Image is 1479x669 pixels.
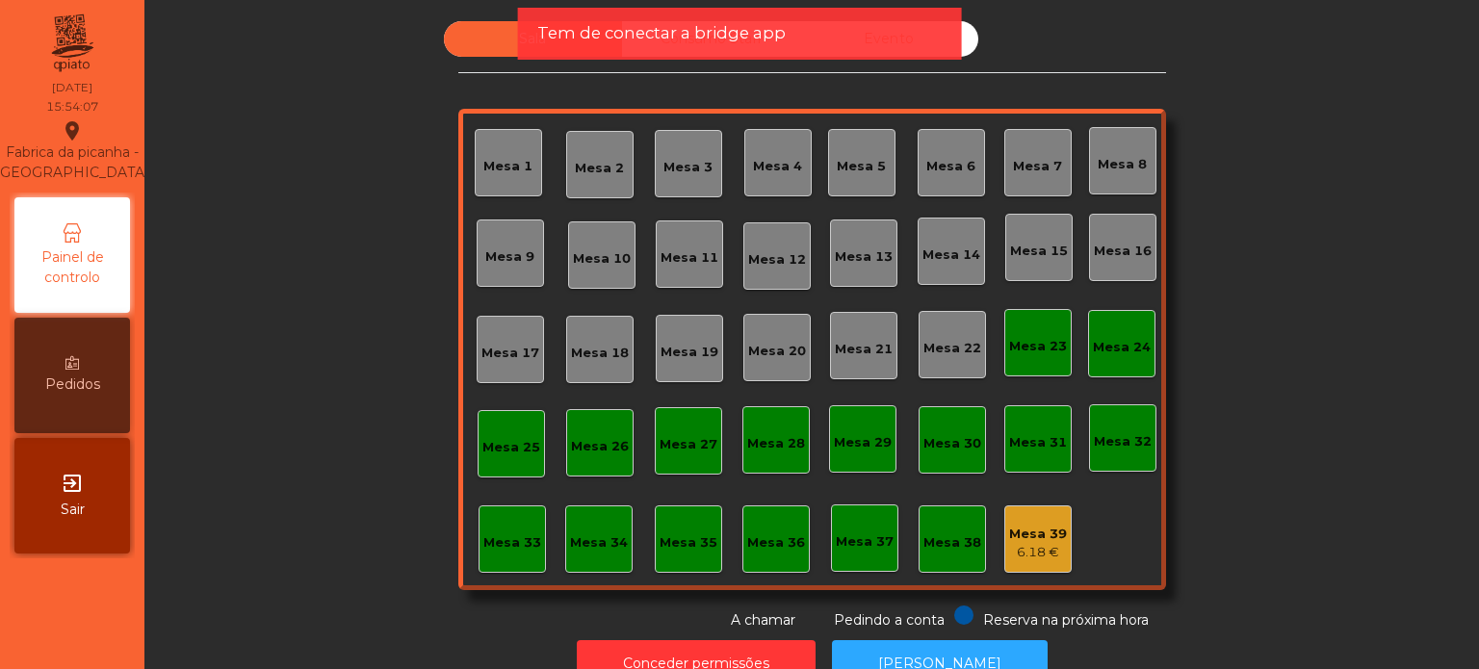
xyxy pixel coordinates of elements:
div: Mesa 38 [923,533,981,553]
div: Mesa 29 [834,433,892,452]
div: Mesa 16 [1094,242,1152,261]
i: location_on [61,119,84,142]
div: Mesa 3 [663,158,713,177]
div: [DATE] [52,79,92,96]
div: Mesa 21 [835,340,893,359]
div: Mesa 2 [575,159,624,178]
div: Mesa 5 [837,157,886,176]
div: 15:54:07 [46,98,98,116]
span: A chamar [731,611,795,629]
span: Tem de conectar a bridge app [537,21,786,45]
div: Mesa 33 [483,533,541,553]
div: Mesa 22 [923,339,981,358]
div: Mesa 6 [926,157,975,176]
span: Pedidos [45,374,100,395]
div: Mesa 13 [835,247,893,267]
div: Mesa 8 [1098,155,1147,174]
div: Mesa 1 [483,157,532,176]
div: Mesa 12 [748,250,806,270]
div: Mesa 34 [570,533,628,553]
div: Mesa 28 [747,434,805,453]
div: Mesa 36 [747,533,805,553]
div: Mesa 7 [1013,157,1062,176]
span: Reserva na próxima hora [983,611,1149,629]
span: Sair [61,500,85,520]
div: Mesa 17 [481,344,539,363]
div: Mesa 10 [573,249,631,269]
div: Mesa 27 [660,435,717,454]
div: Mesa 20 [748,342,806,361]
div: Mesa 11 [661,248,718,268]
div: Sala [444,21,622,57]
div: Mesa 37 [836,532,894,552]
div: Mesa 32 [1094,432,1152,451]
div: Mesa 23 [1009,337,1067,356]
div: Mesa 26 [571,437,629,456]
div: Mesa 31 [1009,433,1067,452]
div: Mesa 35 [660,533,717,553]
div: Mesa 19 [661,343,718,362]
div: Mesa 4 [753,157,802,176]
div: 6.18 € [1009,543,1067,562]
div: Mesa 24 [1093,338,1151,357]
div: Mesa 14 [922,245,980,265]
div: Mesa 15 [1010,242,1068,261]
div: Mesa 9 [485,247,534,267]
div: Mesa 39 [1009,525,1067,544]
span: Painel de controlo [19,247,125,288]
div: Mesa 18 [571,344,629,363]
div: Mesa 30 [923,434,981,453]
div: Mesa 25 [482,438,540,457]
img: qpiato [48,10,95,77]
i: exit_to_app [61,472,84,495]
span: Pedindo a conta [834,611,945,629]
